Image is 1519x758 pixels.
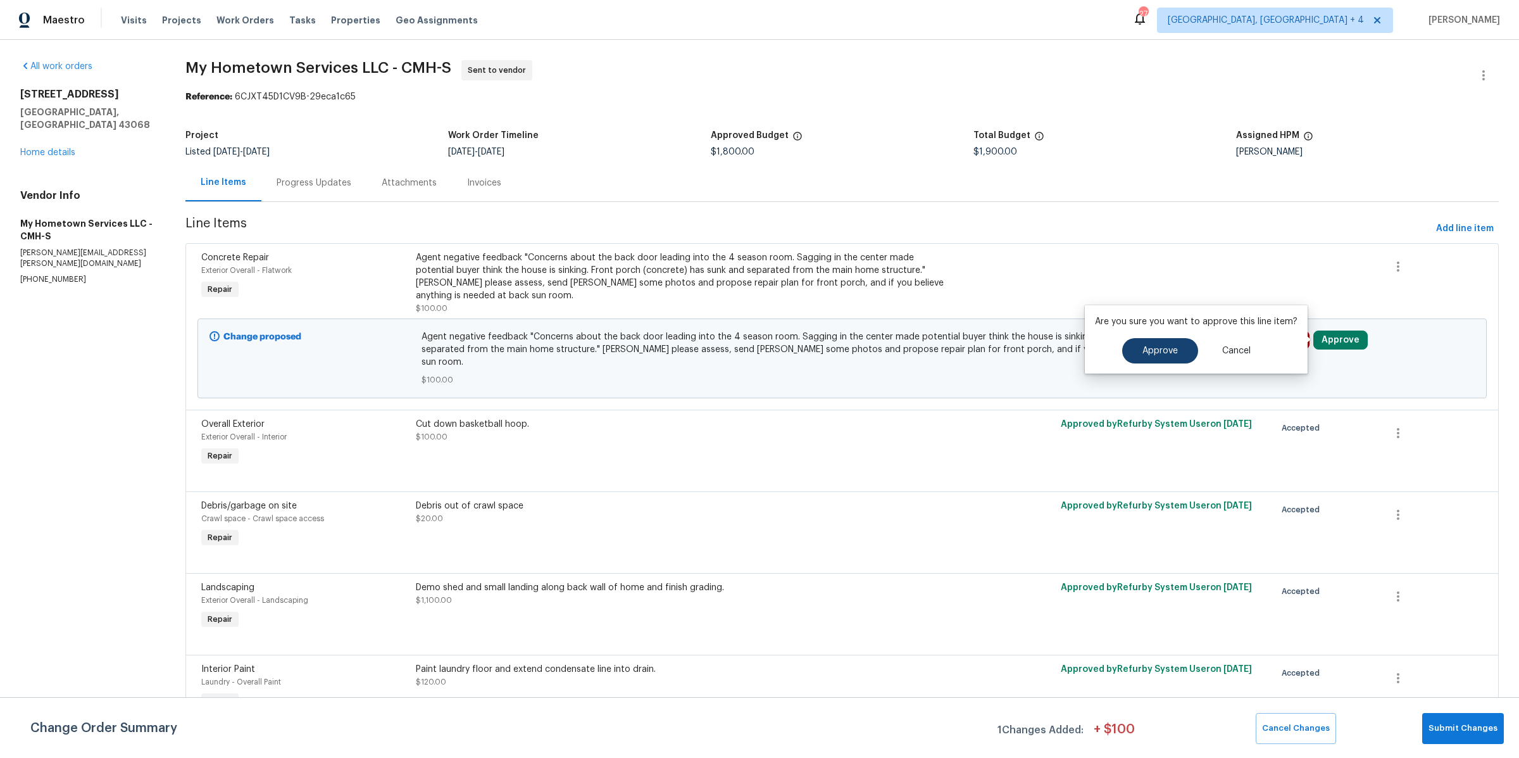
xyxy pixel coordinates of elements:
[201,420,265,429] span: Overall Exterior
[382,177,437,189] div: Attachments
[185,91,1499,103] div: 6CJXT45D1CV9B-29eca1c65
[203,695,237,707] span: Repair
[201,267,292,274] span: Exterior Overall - Flatwork
[422,374,1263,386] span: $100.00
[185,92,232,101] b: Reference:
[20,189,155,202] h4: Vendor Info
[711,148,754,156] span: $1,800.00
[20,248,155,269] p: [PERSON_NAME][EMAIL_ADDRESS][PERSON_NAME][DOMAIN_NAME]
[448,131,539,140] h5: Work Order Timeline
[1034,131,1044,148] span: The total cost of line items that have been proposed by Opendoor. This sum includes line items th...
[1282,667,1325,679] span: Accepted
[422,331,1263,369] span: Agent negative feedback "Concerns about the back door leading into the 4 season room. Sagging in ...
[792,131,803,148] span: The total cost of line items that have been approved by both Opendoor and the Trade Partner. This...
[1202,338,1271,363] button: Cancel
[1423,14,1500,27] span: [PERSON_NAME]
[478,148,504,156] span: [DATE]
[216,14,274,27] span: Work Orders
[468,64,531,77] span: Sent to vendor
[448,148,504,156] span: -
[416,515,443,522] span: $20.00
[201,515,324,522] span: Crawl space - Crawl space access
[711,131,789,140] h5: Approved Budget
[416,251,946,302] div: Agent negative feedback "Concerns about the back door leading into the 4 season room. Sagging in ...
[416,418,946,431] div: Cut down basketball hoop.
[213,148,240,156] span: [DATE]
[997,718,1084,744] span: 1 Changes Added:
[201,502,297,510] span: Debris/garbage on site
[277,177,351,189] div: Progress Updates
[20,106,155,131] h5: [GEOGRAPHIC_DATA], [GEOGRAPHIC_DATA] 43068
[1223,502,1252,510] span: [DATE]
[185,60,451,75] span: My Hometown Services LLC - CMH-S
[201,597,308,604] span: Exterior Overall - Landscaping
[1061,420,1252,429] span: Approved by Refurby System User on
[416,663,946,676] div: Paint laundry floor and extend condensate line into drain.
[162,14,201,27] span: Projects
[20,62,92,71] a: All work orders
[20,148,75,157] a: Home details
[416,581,946,594] div: Demo shed and small landing along back wall of home and finish grading.
[43,14,85,27] span: Maestro
[201,176,246,189] div: Line Items
[213,148,270,156] span: -
[1142,346,1178,356] span: Approve
[201,253,269,262] span: Concrete Repair
[1223,665,1252,674] span: [DATE]
[416,305,447,312] span: $100.00
[416,500,946,512] div: Debris out of crawl space
[1222,346,1251,356] span: Cancel
[1422,713,1504,744] button: Submit Changes
[416,433,447,441] span: $100.00
[467,177,501,189] div: Invoices
[203,450,237,462] span: Repair
[416,678,446,686] span: $120.00
[416,597,452,604] span: $1,100.00
[185,131,218,140] h5: Project
[1236,148,1499,156] div: [PERSON_NAME]
[203,283,237,296] span: Repair
[1436,221,1494,237] span: Add line item
[331,14,380,27] span: Properties
[448,148,475,156] span: [DATE]
[201,583,254,592] span: Landscaping
[1236,131,1299,140] h5: Assigned HPM
[1061,502,1252,510] span: Approved by Refurby System User on
[1262,721,1330,736] span: Cancel Changes
[1431,217,1499,241] button: Add line item
[973,148,1017,156] span: $1,900.00
[201,678,281,686] span: Laundry - Overall Paint
[20,88,155,101] h2: [STREET_ADDRESS]
[1095,315,1297,328] p: Are you sure you want to approve this line item?
[1282,585,1325,598] span: Accepted
[1282,503,1325,516] span: Accepted
[1428,721,1497,736] span: Submit Changes
[203,531,237,544] span: Repair
[1256,713,1336,744] button: Cancel Changes
[201,665,255,674] span: Interior Paint
[1223,583,1252,592] span: [DATE]
[1282,422,1325,434] span: Accepted
[223,332,301,341] b: Change proposed
[20,217,155,243] h5: My Hometown Services LLC - CMH-S
[1122,338,1198,363] button: Approve
[1168,14,1364,27] span: [GEOGRAPHIC_DATA], [GEOGRAPHIC_DATA] + 4
[396,14,478,27] span: Geo Assignments
[973,131,1030,140] h5: Total Budget
[201,433,287,441] span: Exterior Overall - Interior
[185,148,270,156] span: Listed
[1303,131,1313,148] span: The hpm assigned to this work order.
[1061,583,1252,592] span: Approved by Refurby System User on
[30,713,177,744] span: Change Order Summary
[289,16,316,25] span: Tasks
[185,217,1431,241] span: Line Items
[1313,331,1368,350] button: Approve
[1139,8,1147,20] div: 27
[121,14,147,27] span: Visits
[1094,723,1135,744] span: + $ 100
[1223,420,1252,429] span: [DATE]
[203,613,237,626] span: Repair
[20,274,155,285] p: [PHONE_NUMBER]
[1061,665,1252,674] span: Approved by Refurby System User on
[243,148,270,156] span: [DATE]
